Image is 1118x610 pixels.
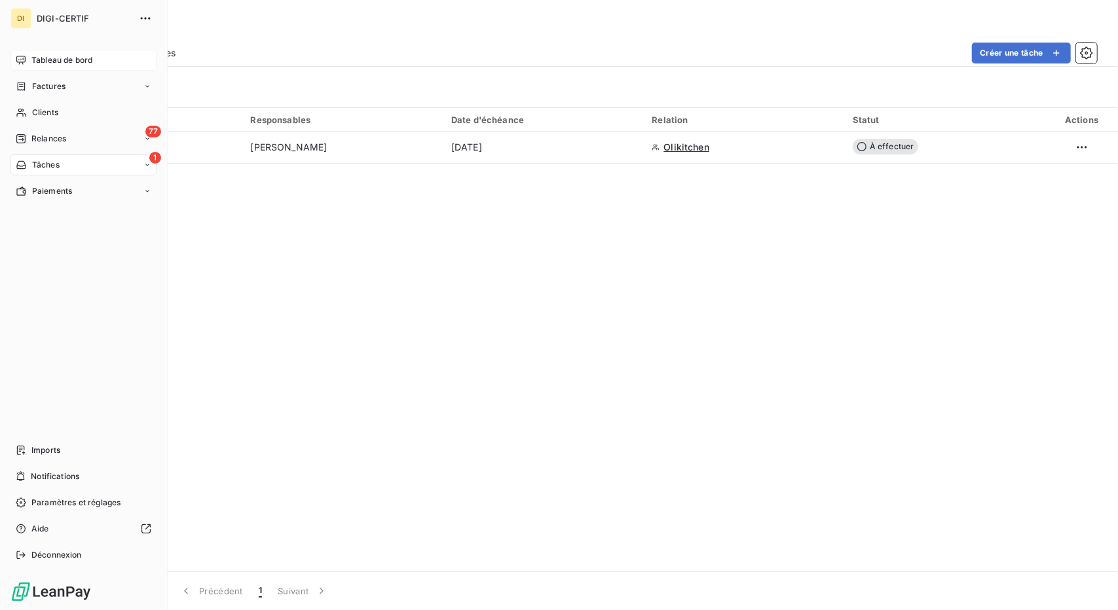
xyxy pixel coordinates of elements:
[145,126,161,137] span: 77
[32,107,58,118] span: Clients
[149,152,161,164] span: 1
[451,141,482,154] span: [DATE]
[972,43,1071,63] button: Créer une tâche
[31,549,82,561] span: Déconnexion
[31,133,66,145] span: Relances
[1053,115,1110,125] div: Actions
[31,523,49,535] span: Aide
[10,518,157,539] a: Aide
[10,581,92,602] img: Logo LeanPay
[853,139,918,154] span: À effectuer
[652,115,836,125] div: Relation
[32,81,65,92] span: Factures
[31,497,121,509] span: Paramètres et réglages
[31,471,79,482] span: Notifications
[853,115,1037,125] div: Statut
[31,54,92,66] span: Tableau de bord
[32,185,72,197] span: Paiements
[250,141,327,154] span: [PERSON_NAME]
[270,577,336,605] button: Suivant
[32,159,60,171] span: Tâches
[663,141,709,154] span: Olikitchen
[250,115,435,125] div: Responsables
[251,577,270,605] button: 1
[451,115,636,125] div: Date d'échéance
[259,584,262,598] span: 1
[172,577,251,605] button: Précédent
[10,8,31,29] div: DI
[31,444,60,456] span: Imports
[37,13,131,24] span: DIGI-CERTIF
[1073,565,1105,597] iframe: Intercom live chat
